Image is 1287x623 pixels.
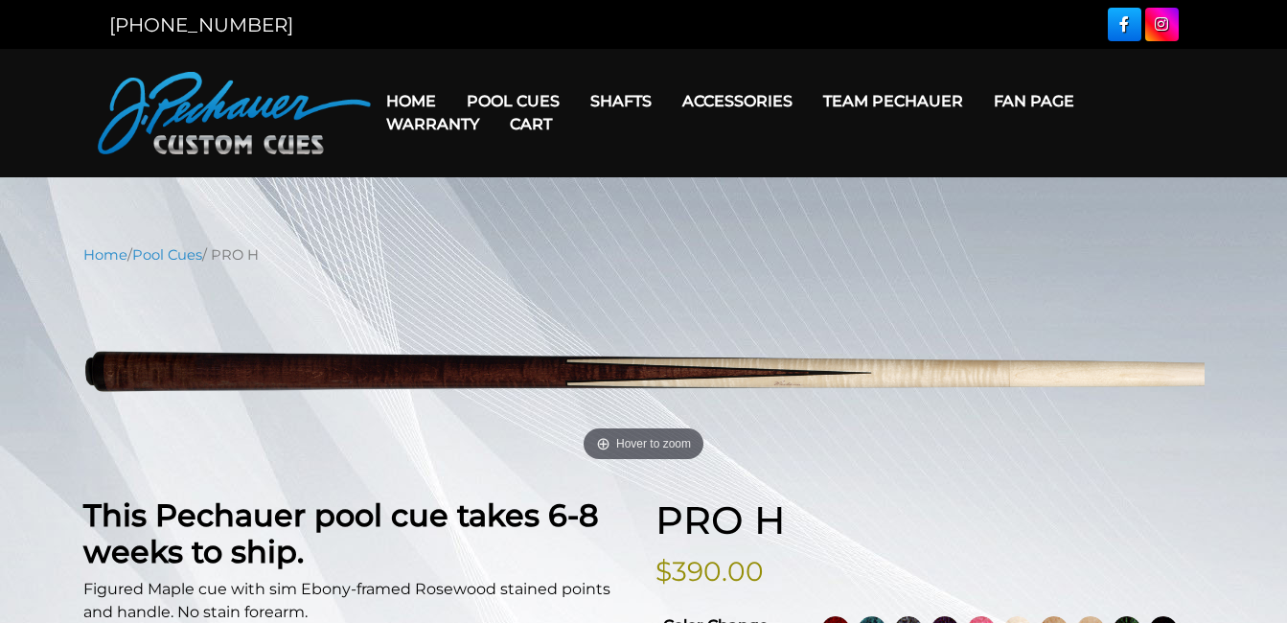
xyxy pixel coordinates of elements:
[575,77,667,126] a: Shafts
[98,72,371,154] img: Pechauer Custom Cues
[451,77,575,126] a: Pool Cues
[83,244,1205,265] nav: Breadcrumb
[132,246,202,264] a: Pool Cues
[978,77,1090,126] a: Fan Page
[109,13,293,36] a: [PHONE_NUMBER]
[655,497,1205,543] h1: PRO H
[655,555,764,588] bdi: $390.00
[83,496,599,570] strong: This Pechauer pool cue takes 6-8 weeks to ship.
[808,77,978,126] a: Team Pechauer
[494,100,567,149] a: Cart
[83,246,127,264] a: Home
[667,77,808,126] a: Accessories
[371,100,494,149] a: Warranty
[83,280,1205,467] a: Hover to zoom
[371,77,451,126] a: Home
